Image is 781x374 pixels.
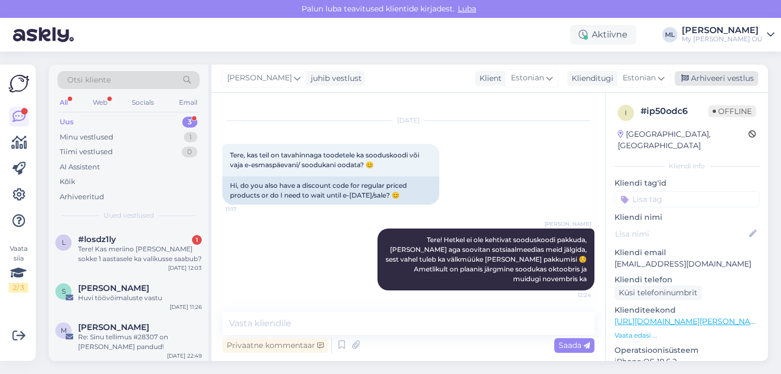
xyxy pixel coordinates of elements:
[454,4,479,14] span: Luba
[182,147,197,157] div: 0
[60,192,104,202] div: Arhiveeritud
[386,236,588,283] span: Tere! Hetkel ei ole kehtivat sooduskoodi pakkuda, [PERSON_NAME] aga soovitan sotsiaalmeedias meid...
[615,228,747,240] input: Lisa nimi
[104,211,154,220] span: Uued vestlused
[475,73,502,84] div: Klient
[222,116,594,125] div: [DATE]
[67,74,111,86] span: Otsi kliente
[614,178,759,189] p: Kliendi tag'id
[662,27,677,42] div: ML
[9,283,28,293] div: 2 / 3
[184,132,197,143] div: 1
[614,316,764,326] a: [URL][DOMAIN_NAME][PERSON_NAME]
[708,105,756,117] span: Offline
[618,129,748,151] div: [GEOGRAPHIC_DATA], [GEOGRAPHIC_DATA]
[682,26,774,43] a: [PERSON_NAME]My [PERSON_NAME] OÜ
[78,293,202,303] div: Huvi töövõimaluste vastu
[60,117,74,128] div: Uus
[559,340,590,350] span: Saada
[78,332,202,352] div: Re: Sinu tellimus #28307 on [PERSON_NAME] pandud!
[168,264,202,272] div: [DATE] 12:03
[9,73,29,94] img: Askly Logo
[511,72,544,84] span: Estonian
[192,235,202,245] div: 1
[230,151,421,169] span: Tere, kas teil on tavahinnaga toodetele ka sooduskoodi või vaja e-esmaspäevani/ soodukani oodata? 😊
[182,117,197,128] div: 3
[614,258,759,270] p: [EMAIL_ADDRESS][DOMAIN_NAME]
[222,176,439,205] div: Hi, do you also have a discount code for regular priced products or do I need to wait until e-[DA...
[177,96,200,110] div: Email
[675,71,758,86] div: Arhiveeri vestlus
[614,161,759,171] div: Kliendi info
[60,176,75,187] div: Kõik
[61,326,67,334] span: M
[130,96,156,110] div: Socials
[78,283,149,293] span: Susanna Sõrra
[78,322,149,332] span: Marleen Lillemaa
[222,338,328,353] div: Privaatne kommentaar
[614,286,702,300] div: Küsi telefoninumbrit
[167,352,202,360] div: [DATE] 22:49
[625,109,627,117] span: i
[614,191,759,207] input: Lisa tag
[78,244,202,264] div: Tere! Kas meriino [PERSON_NAME] sokke 1 aastasele ka valikusse saabub?
[57,96,70,110] div: All
[614,247,759,258] p: Kliendi email
[614,212,759,223] p: Kliendi nimi
[9,244,28,293] div: Vaata siia
[60,147,113,157] div: Tiimi vestlused
[682,26,763,35] div: [PERSON_NAME]
[623,72,656,84] span: Estonian
[614,345,759,356] p: Operatsioonisüsteem
[614,274,759,286] p: Kliendi telefon
[682,35,763,43] div: My [PERSON_NAME] OÜ
[62,238,66,246] span: l
[91,96,110,110] div: Web
[60,132,113,143] div: Minu vestlused
[78,234,116,244] span: #losdz1ly
[226,205,266,213] span: 11:17
[567,73,613,84] div: Klienditugi
[570,25,636,45] div: Aktiivne
[614,305,759,316] p: Klienditeekond
[550,291,591,299] span: 12:24
[227,72,292,84] span: [PERSON_NAME]
[641,105,708,118] div: # ip50odc6
[545,220,591,228] span: [PERSON_NAME]
[170,303,202,311] div: [DATE] 11:26
[60,162,100,173] div: AI Assistent
[614,356,759,367] p: iPhone OS 18.6.2
[306,73,362,84] div: juhib vestlust
[614,331,759,340] p: Vaata edasi ...
[62,287,66,295] span: S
